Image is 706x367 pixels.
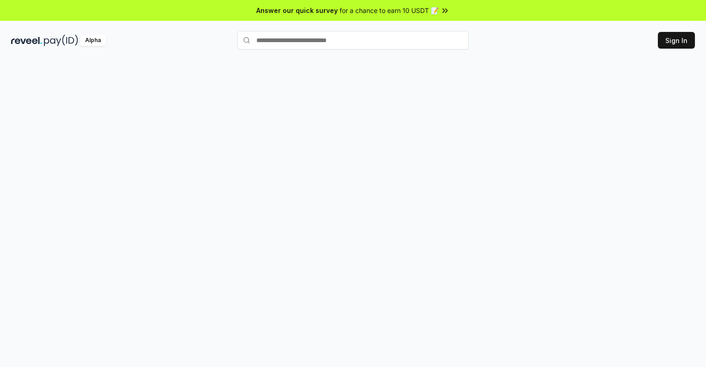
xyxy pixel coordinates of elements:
[80,35,106,46] div: Alpha
[11,35,42,46] img: reveel_dark
[340,6,439,15] span: for a chance to earn 10 USDT 📝
[658,32,695,49] button: Sign In
[44,35,78,46] img: pay_id
[256,6,338,15] span: Answer our quick survey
